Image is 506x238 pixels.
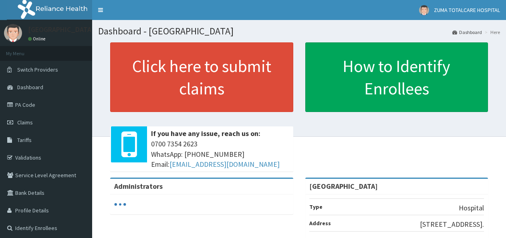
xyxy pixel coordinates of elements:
img: User Image [4,24,22,42]
span: 0700 7354 2623 WhatsApp: [PHONE_NUMBER] Email: [151,139,289,170]
p: [GEOGRAPHIC_DATA] [28,26,94,33]
strong: [GEOGRAPHIC_DATA] [309,182,378,191]
b: If you have any issue, reach us on: [151,129,260,138]
span: Tariffs [17,136,32,144]
h1: Dashboard - [GEOGRAPHIC_DATA] [98,26,500,36]
svg: audio-loading [114,198,126,210]
a: Online [28,36,47,42]
li: Here [483,29,500,36]
a: [EMAIL_ADDRESS][DOMAIN_NAME] [169,160,280,169]
b: Address [309,220,331,227]
img: User Image [419,5,429,15]
a: How to Identify Enrollees [305,42,488,112]
span: Switch Providers [17,66,58,73]
b: Type [309,203,323,210]
a: Dashboard [452,29,482,36]
p: [STREET_ADDRESS]. [420,219,484,230]
span: Dashboard [17,84,43,91]
span: ZUMA TOTALCARE HOSPITAL [434,6,500,14]
a: Click here to submit claims [110,42,293,112]
span: Claims [17,119,33,126]
b: Administrators [114,182,163,191]
p: Hospital [459,203,484,213]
